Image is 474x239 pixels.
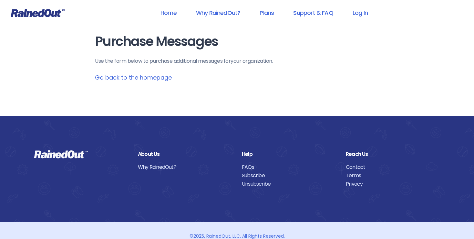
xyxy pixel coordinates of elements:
a: Terms [346,171,440,180]
a: Subscribe [242,171,336,180]
div: Help [242,150,336,158]
a: Why RainedOut? [138,163,232,171]
a: Why RainedOut? [188,5,249,20]
a: Home [152,5,185,20]
a: Privacy [346,180,440,188]
a: Plans [251,5,282,20]
p: Use the form below to purchase additional messages for your organization . [95,57,379,65]
a: Go back to the homepage [95,73,172,81]
div: Reach Us [346,150,440,158]
a: Log In [344,5,376,20]
a: Support & FAQ [285,5,341,20]
a: FAQs [242,163,336,171]
div: About Us [138,150,232,158]
a: Unsubscribe [242,180,336,188]
h1: Purchase Messages [95,34,379,49]
a: Contact [346,163,440,171]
